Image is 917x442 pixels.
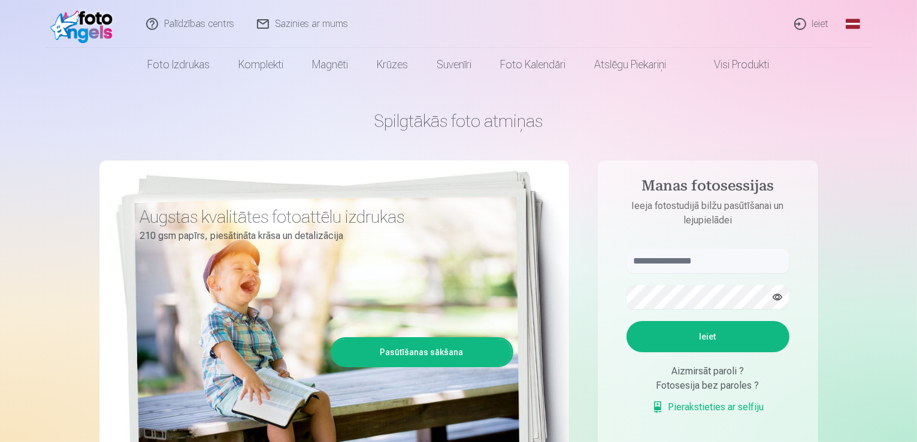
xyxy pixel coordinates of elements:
div: Fotosesija bez paroles ? [627,379,789,393]
a: Foto izdrukas [134,48,225,81]
p: Ieeja fotostudijā bilžu pasūtīšanai un lejupielādei [615,199,801,228]
a: Krūzes [363,48,423,81]
button: Ieiet [627,321,789,352]
h4: Manas fotosessijas [615,177,801,199]
h3: Augstas kvalitātes fotoattēlu izdrukas [140,206,504,228]
h1: Spilgtākās foto atmiņas [99,110,818,132]
a: Atslēgu piekariņi [580,48,681,81]
a: Komplekti [225,48,298,81]
a: Pasūtīšanas sākšana [332,339,512,365]
img: /fa1 [50,5,119,43]
a: Foto kalendāri [486,48,580,81]
div: Aizmirsāt paroli ? [627,364,789,379]
a: Pierakstieties ar selfiju [652,400,764,414]
p: 210 gsm papīrs, piesātināta krāsa un detalizācija [140,228,504,244]
a: Magnēti [298,48,363,81]
a: Suvenīri [423,48,486,81]
a: Visi produkti [681,48,784,81]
